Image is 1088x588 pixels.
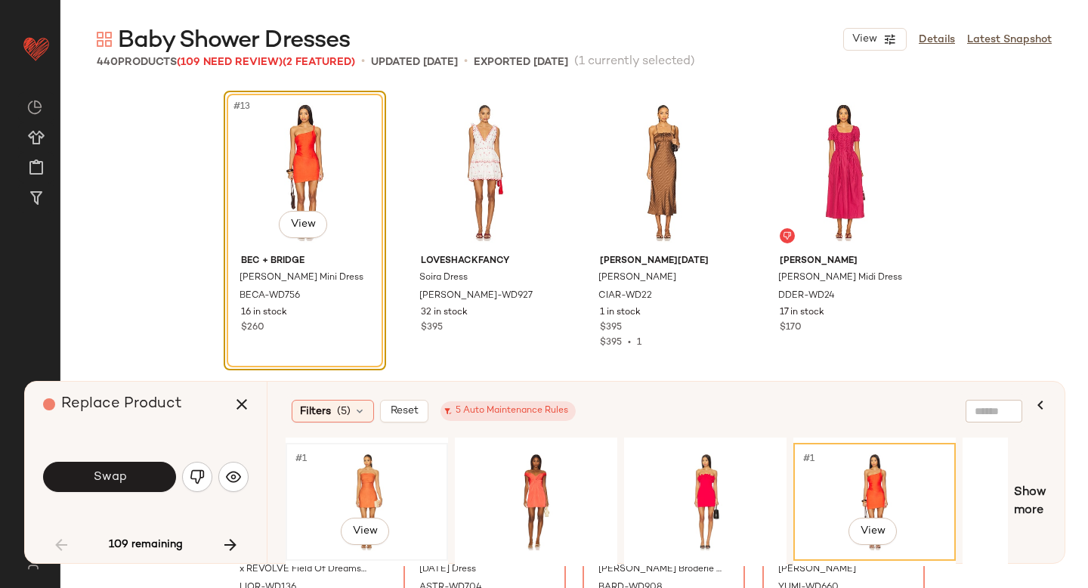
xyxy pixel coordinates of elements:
[419,563,476,577] span: [DATE] Dress
[600,321,622,335] span: $395
[351,525,377,537] span: View
[598,289,652,303] span: CIAR-WD22
[598,271,676,285] span: [PERSON_NAME]
[778,289,835,303] span: DDER-WD24
[289,218,315,231] span: View
[341,518,389,545] button: View
[421,306,468,320] span: 32 in stock
[61,396,182,412] span: Replace Product
[92,470,126,484] span: Swap
[283,57,355,68] span: (2 Featured)
[600,306,641,320] span: 1 in stock
[778,271,902,285] span: [PERSON_NAME] Midi Dress
[240,289,300,303] span: BECA-WD756
[464,53,468,71] span: •
[409,96,561,249] img: LESH-WD927_V1.jpg
[43,462,176,492] button: Swap
[859,525,885,537] span: View
[240,271,363,285] span: [PERSON_NAME] Mini Dress
[622,338,637,348] span: •
[783,231,792,240] img: svg%3e
[780,306,824,320] span: 17 in stock
[852,33,877,45] span: View
[780,321,802,335] span: $170
[574,53,695,71] span: (1 currently selected)
[279,211,327,238] button: View
[27,100,42,115] img: svg%3e
[177,57,283,68] span: (109 Need Review)
[421,321,443,335] span: $395
[799,448,950,556] img: BECA-WD756_V1.jpg
[919,32,955,48] a: Details
[1014,484,1046,520] span: Show more
[588,96,740,249] img: CIAR-WD22_V1.jpg
[232,99,253,114] span: #13
[226,469,241,484] img: svg%3e
[600,255,728,268] span: [PERSON_NAME][DATE]
[371,54,458,70] p: updated [DATE]
[637,338,641,348] span: 1
[419,289,533,303] span: [PERSON_NAME]-WD927
[780,255,907,268] span: [PERSON_NAME]
[474,54,568,70] p: Exported [DATE]
[291,448,443,556] img: SDYS-WD376_V1.jpg
[97,54,355,70] div: Products
[778,563,856,577] span: [PERSON_NAME]
[21,33,51,63] img: heart_red.DM2ytmEG.svg
[390,405,419,417] span: Reset
[419,271,468,285] span: Soira Dress
[294,451,310,466] span: #1
[598,563,726,577] span: [PERSON_NAME] Broderie Maxi Dress
[421,255,549,268] span: LoveShackFancy
[300,404,331,419] span: Filters
[190,469,205,484] img: svg%3e
[118,26,350,56] span: Baby Shower Dresses
[848,518,897,545] button: View
[460,448,612,556] img: KATR-WD566_V1.jpg
[448,404,568,418] div: 5 Auto Maintenance Rules
[18,558,48,570] img: svg%3e
[109,538,183,552] span: 109 remaining
[967,32,1052,48] a: Latest Snapshot
[380,400,428,422] button: Reset
[229,96,381,249] img: BECA-WD756_V1.jpg
[843,28,907,51] button: View
[361,53,365,71] span: •
[600,338,622,348] span: $395
[97,32,112,47] img: svg%3e
[629,448,781,556] img: MOTO-WD814_V1.jpg
[337,404,351,419] span: (5)
[97,57,118,68] span: 440
[802,451,818,466] span: #1
[240,563,367,577] span: x REVOLVE Field Of Dreams Maxi
[768,96,920,249] img: DDER-WD24_V1.jpg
